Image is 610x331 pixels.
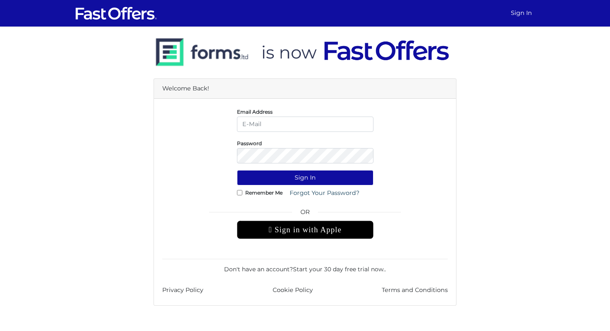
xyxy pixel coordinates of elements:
[237,111,273,113] label: Email Address
[284,185,365,201] a: Forgot Your Password?
[237,221,373,239] div: Sign in with Apple
[237,207,373,221] span: OR
[382,285,448,295] a: Terms and Conditions
[154,79,456,99] div: Welcome Back!
[237,170,373,185] button: Sign In
[237,117,373,132] input: E-Mail
[508,5,535,21] a: Sign In
[237,142,262,144] label: Password
[293,265,385,273] a: Start your 30 day free trial now.
[162,285,203,295] a: Privacy Policy
[162,259,448,274] div: Don't have an account? .
[273,285,313,295] a: Cookie Policy
[245,192,283,194] label: Remember Me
